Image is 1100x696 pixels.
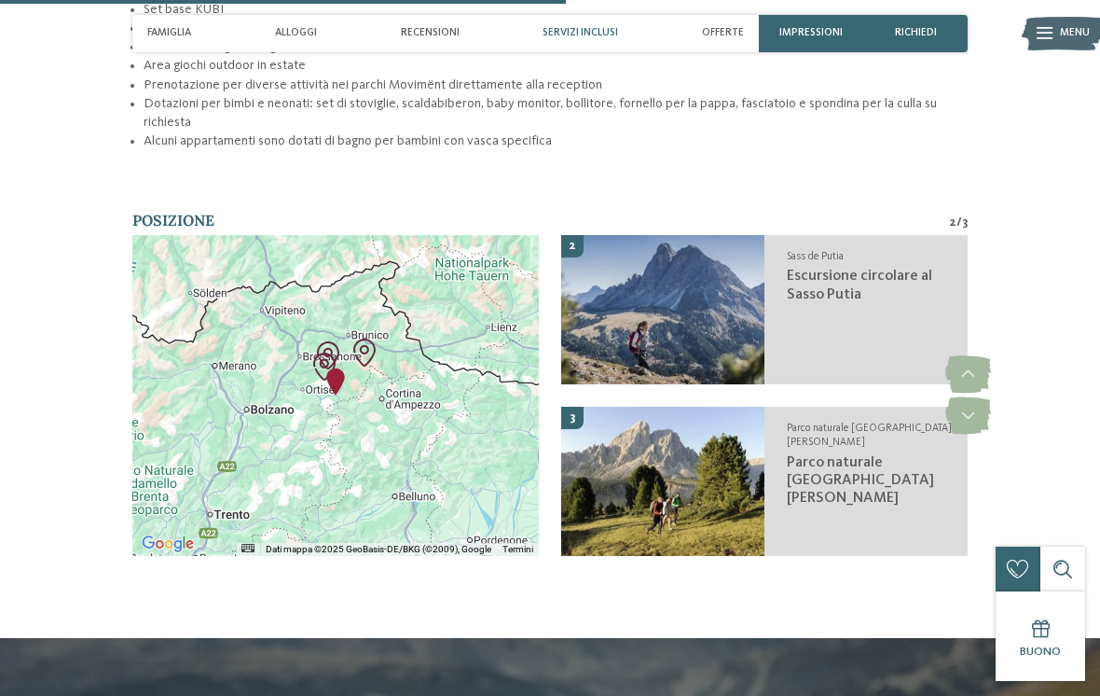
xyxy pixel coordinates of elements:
span: Sass de Putia [787,251,844,262]
li: Prenotazione per diverse attività nei parchi Movimënt direttamente alla reception [144,76,968,94]
a: Buono [996,592,1085,681]
div: Movi Family Apart-Hotel [314,360,357,403]
span: 3 [570,410,575,426]
span: Parco naturale [GEOGRAPHIC_DATA][PERSON_NAME] [787,455,934,506]
img: Una stupenda vacanza in famiglia a Corvara [561,235,764,384]
span: Buono [1020,646,1061,658]
span: Parco naturale [GEOGRAPHIC_DATA][PERSON_NAME] [787,423,952,449]
span: 2 [949,215,956,231]
span: Offerte [702,27,744,39]
img: Google [137,532,199,556]
a: Visualizza questa zona in Google Maps (in una nuova finestra) [137,532,199,556]
span: Impressioni [779,27,843,39]
span: Escursione circolare al Sasso Putia [787,269,932,301]
button: Scorciatoie da tastiera [241,544,254,552]
span: Alloggi [275,27,317,39]
div: Parco naturale Fanes-Senes-Braies [343,331,386,374]
span: richiedi [895,27,937,39]
span: Posizione [132,211,214,230]
div: Escursione circolare al Sasso Putia [307,334,350,377]
span: / [956,215,962,231]
li: Area giochi outdoor in estate [144,56,968,75]
a: Termini (si apre in una nuova scheda) [502,544,533,554]
span: Servizi inclusi [543,27,618,39]
span: 3 [962,215,968,231]
li: Dotazioni per bimbi e neonati: set di stoviglie, scaldabiberon, baby monitor, bollitore, fornello... [144,94,968,132]
div: Parco naturale Puez-Odle [303,345,346,388]
span: 2 [569,238,576,255]
span: Recensioni [401,27,460,39]
span: Dati mappa ©2025 GeoBasis-DE/BKG (©2009), Google [266,544,491,554]
span: Famiglia [147,27,191,39]
li: Alcuni appartamenti sono dotati di bagno per bambini con vasca specifica [144,132,968,150]
img: Una stupenda vacanza in famiglia a Corvara [561,407,764,556]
